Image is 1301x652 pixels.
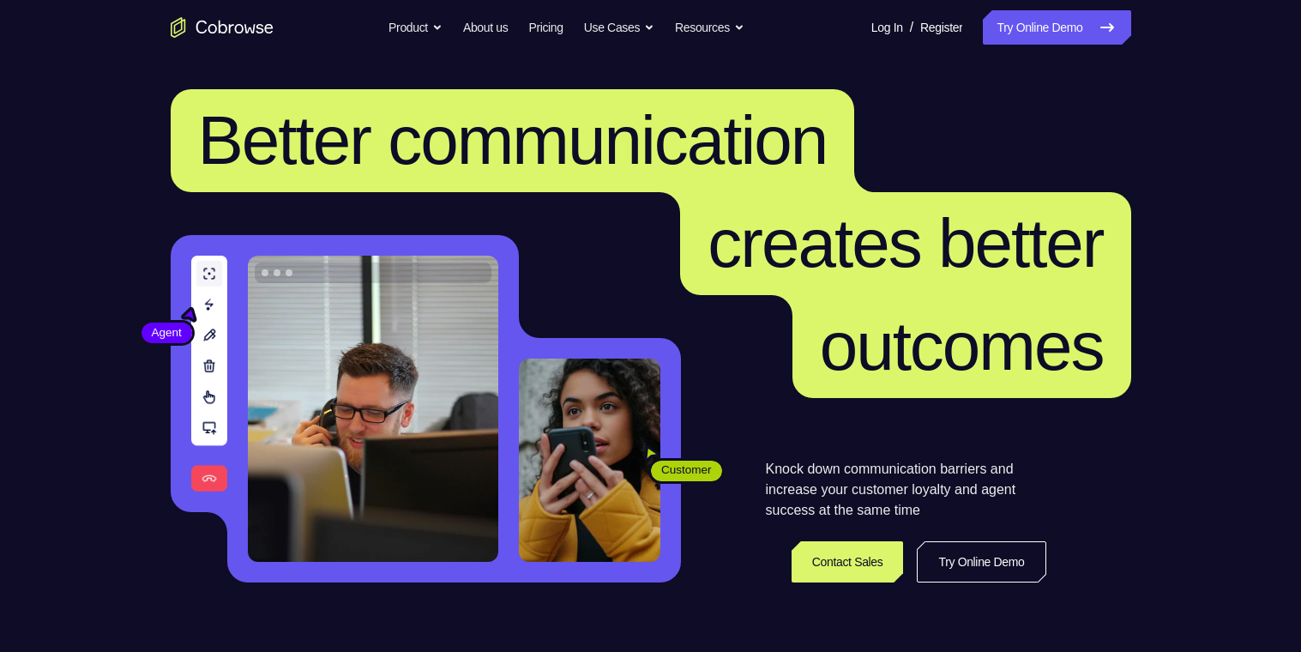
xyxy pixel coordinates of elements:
[171,17,274,38] a: Go to the home page
[528,10,563,45] a: Pricing
[871,10,903,45] a: Log In
[463,10,508,45] a: About us
[248,256,498,562] img: A customer support agent talking on the phone
[388,10,443,45] button: Product
[820,308,1104,384] span: outcomes
[584,10,654,45] button: Use Cases
[917,541,1045,583] a: Try Online Demo
[675,10,744,45] button: Resources
[920,10,962,45] a: Register
[910,17,913,38] span: /
[766,459,1046,521] p: Knock down communication barriers and increase your customer loyalty and agent success at the sam...
[792,541,904,583] a: Contact Sales
[519,359,660,562] img: A customer holding their phone
[983,10,1130,45] a: Try Online Demo
[708,205,1103,281] span: creates better
[198,102,828,178] span: Better communication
